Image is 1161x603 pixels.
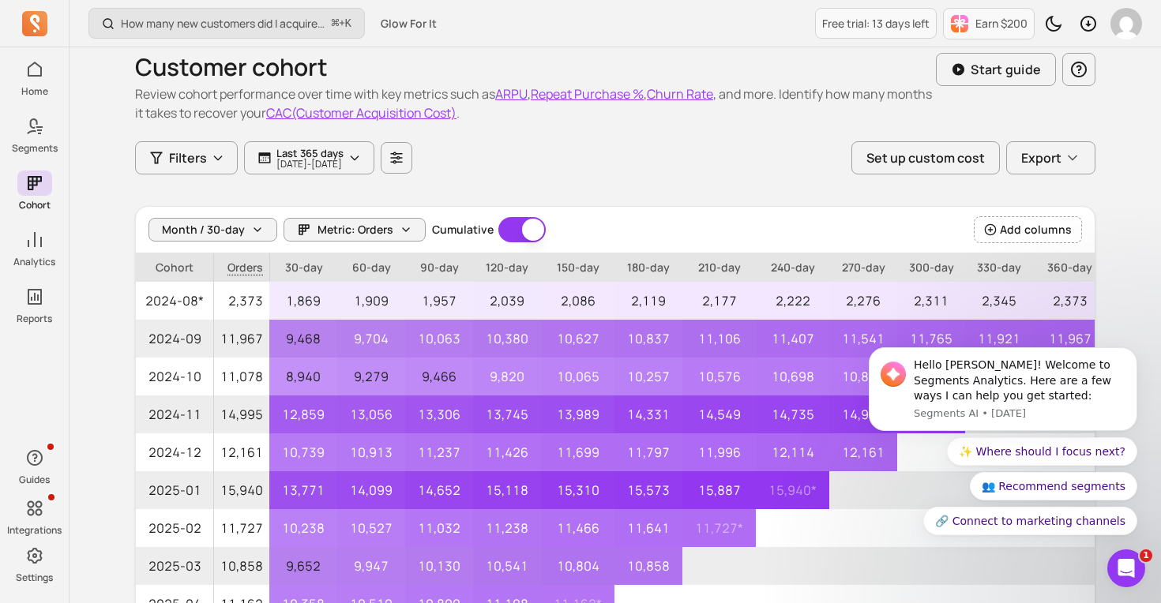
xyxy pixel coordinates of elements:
[473,253,541,282] p: 120-day
[815,8,937,39] a: Free trial: 13 days left
[269,471,337,509] p: 13,771
[337,509,405,547] p: 10,527
[541,320,614,358] p: 10,627
[405,282,473,320] p: 1,957
[135,141,238,174] button: Filters
[614,358,682,395] p: 10,257
[337,395,405,433] p: 13,056
[473,358,541,395] p: 9,820
[214,509,269,547] p: 11,727
[531,84,644,103] button: Repeat Purchase %
[405,547,473,585] p: 10,130
[495,84,528,103] button: ARPU
[682,433,756,471] p: 11,996
[473,395,541,433] p: 13,745
[214,547,269,585] p: 10,858
[19,424,524,441] div: Did this answer your question?
[337,547,405,585] p: 9,947
[756,358,829,395] p: 10,698
[614,433,682,471] p: 11,797
[214,395,269,433] p: 14,995
[614,509,682,547] p: 11,641
[292,440,333,471] span: smiley reaction
[473,282,541,320] p: 2,039
[136,253,213,282] p: Cohort
[541,358,614,395] p: 10,065
[16,571,53,584] p: Settings
[88,8,365,39] button: How many new customers did I acquire this period?⌘+K
[337,433,405,471] p: 10,913
[269,320,337,358] p: 9,468
[822,16,930,32] p: Free trial: 13 days left
[337,320,405,358] p: 9,704
[756,253,829,282] p: 240-day
[331,14,340,34] kbd: ⌘
[845,226,1161,560] iframe: Intercom notifications message
[405,253,473,282] p: 90-day
[381,16,437,32] span: Glow For It
[371,9,446,38] button: Glow For It
[210,440,251,471] span: disappointed reaction
[473,509,541,547] p: 11,238
[473,320,541,358] p: 10,380
[541,547,614,585] p: 10,804
[405,509,473,547] p: 11,032
[337,358,405,395] p: 9,279
[121,16,325,32] p: How many new customers did I acquire this period?
[936,53,1056,86] button: Start guide
[214,253,269,282] span: Orders
[971,60,1041,79] p: Start guide
[682,320,756,358] p: 11,106
[405,320,473,358] p: 10,063
[162,222,245,238] span: Month / 30-day
[17,442,52,489] button: Guides
[682,509,756,547] p: 11,727 *
[1000,222,1072,238] span: Add columns
[214,320,269,358] p: 11,967
[214,471,269,509] p: 15,940
[214,358,269,395] p: 11,078
[756,282,829,320] p: 2,222
[541,471,614,509] p: 15,310
[473,547,541,585] p: 10,541
[136,358,213,395] span: 2024-10
[829,433,897,471] p: 12,161
[505,6,533,35] div: Close
[345,17,351,30] kbd: K
[405,395,473,433] p: 13,306
[136,395,213,433] span: 2024-11
[209,491,335,504] a: Open in help center
[851,141,1000,174] button: Set up custom cost
[301,440,324,471] span: 😃
[829,395,897,433] p: 14,935
[473,433,541,471] p: 11,426
[214,433,269,471] p: 12,161
[17,313,52,325] p: Reports
[136,433,213,471] span: 2024-12
[1038,8,1069,39] button: Toggle dark mode
[266,103,457,122] button: CAC(Customer Acquisition Cost)
[614,320,682,358] p: 10,837
[13,256,55,268] p: Analytics
[1006,141,1095,174] button: Export
[269,358,337,395] p: 8,940
[269,509,337,547] p: 10,238
[219,440,242,471] span: 😞
[1107,549,1145,587] iframe: Intercom live chat
[682,282,756,320] p: 2,177
[332,15,351,32] span: +
[269,547,337,585] p: 9,652
[337,282,405,320] p: 1,909
[682,395,756,433] p: 14,549
[284,218,426,242] button: Metric: Orders
[19,474,50,486] p: Guides
[136,320,213,358] span: 2024-09
[473,471,541,509] p: 15,118
[682,253,756,282] p: 210-day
